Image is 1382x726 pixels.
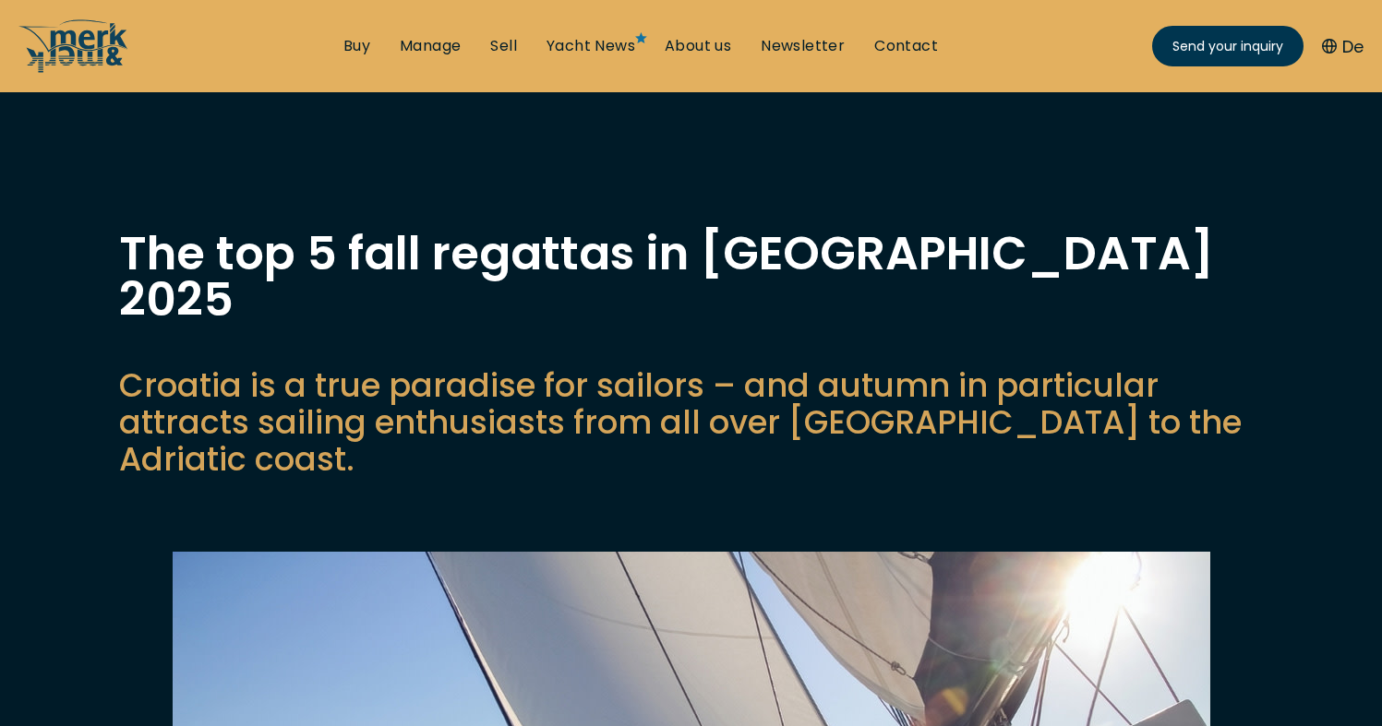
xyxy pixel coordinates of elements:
a: Contact [874,36,938,56]
span: Send your inquiry [1172,37,1283,56]
h1: The top 5 fall regattas in [GEOGRAPHIC_DATA] 2025 [119,231,1264,323]
a: Sell [490,36,517,56]
a: About us [665,36,731,56]
a: Yacht News [547,36,635,56]
a: Manage [400,36,461,56]
button: De [1322,34,1364,59]
p: Croatia is a true paradise for sailors – and autumn in particular attracts sailing enthusiasts fr... [119,367,1264,478]
a: Buy [343,36,370,56]
a: Newsletter [761,36,845,56]
a: Send your inquiry [1152,26,1304,66]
